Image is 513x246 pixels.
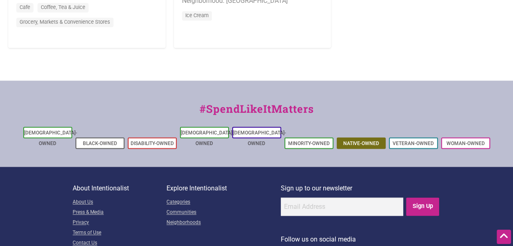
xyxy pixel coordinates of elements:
[73,197,167,208] a: About Us
[185,12,209,18] a: Ice Cream
[288,141,330,146] a: Minority-Owned
[446,141,485,146] a: Woman-Owned
[73,183,167,194] p: About Intentionalist
[167,183,281,194] p: Explore Intentionalist
[343,141,379,146] a: Native-Owned
[83,141,117,146] a: Black-Owned
[281,234,440,245] p: Follow us on social media
[41,4,85,10] a: Coffee, Tea & Juice
[73,208,167,218] a: Press & Media
[181,130,234,146] a: [DEMOGRAPHIC_DATA]-Owned
[20,4,30,10] a: Cafe
[73,218,167,228] a: Privacy
[167,208,281,218] a: Communities
[131,141,174,146] a: Disability-Owned
[20,19,110,25] a: Grocery, Markets & Convenience Stores
[73,228,167,238] a: Terms of Use
[24,130,77,146] a: [DEMOGRAPHIC_DATA]-Owned
[393,141,434,146] a: Veteran-Owned
[497,230,511,244] div: Scroll Back to Top
[281,183,440,194] p: Sign up to our newsletter
[406,197,439,216] input: Sign Up
[167,197,281,208] a: Categories
[233,130,286,146] a: [DEMOGRAPHIC_DATA]-Owned
[167,218,281,228] a: Neighborhoods
[281,197,403,216] input: Email Address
